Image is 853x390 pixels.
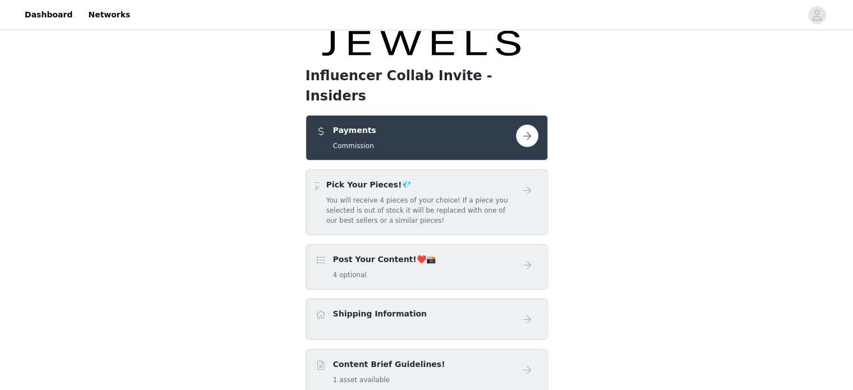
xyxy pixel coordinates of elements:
[306,169,548,235] div: Pick Your Pieces!💎
[306,115,548,160] div: Payments
[333,308,427,320] h4: Shipping Information
[811,6,822,24] div: avatar
[306,66,548,106] h1: Influencer Collab Invite - Insiders
[326,195,515,226] h5: You will receive 4 pieces of your choice! If a piece you selected is out of stock it will be repl...
[18,2,79,27] a: Dashboard
[306,299,548,340] div: Shipping Information
[81,2,137,27] a: Networks
[306,244,548,290] div: Post Your Content!❤️📸
[333,270,436,280] h5: 4 optional
[333,375,445,385] h5: 1 asset available
[333,359,445,370] h4: Content Brief Guidelines!
[333,141,376,151] h5: Commission
[333,254,436,265] h4: Post Your Content!❤️📸
[326,179,515,191] h4: Pick Your Pieces!💎
[333,125,376,136] h4: Payments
